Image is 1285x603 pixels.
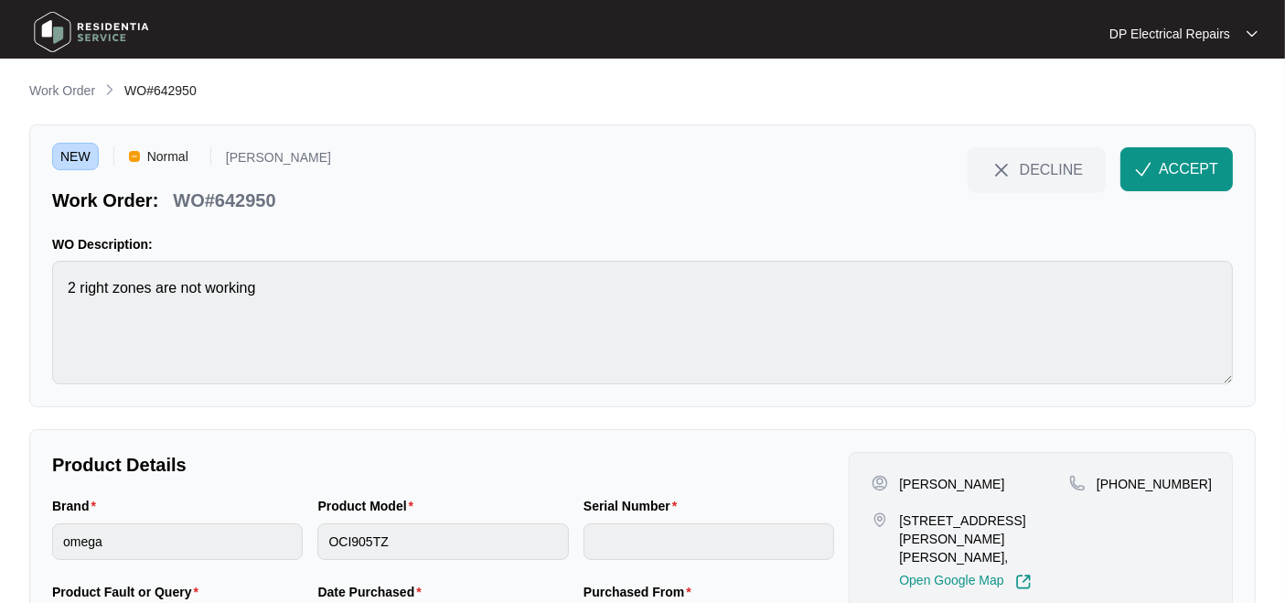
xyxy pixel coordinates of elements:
[1109,25,1230,43] p: DP Electrical Repairs
[317,497,421,515] label: Product Model
[226,151,331,170] p: [PERSON_NAME]
[52,452,834,478] p: Product Details
[1135,161,1151,178] img: check-Icon
[124,83,197,98] span: WO#642950
[968,147,1106,191] button: close-IconDECLINE
[899,574,1031,590] a: Open Google Map
[317,583,428,601] label: Date Purchased
[1097,475,1212,493] p: [PHONE_NUMBER]
[872,475,888,491] img: user-pin
[1247,29,1258,38] img: dropdown arrow
[52,261,1233,384] textarea: 2 right zones are not working
[52,143,99,170] span: NEW
[52,583,206,601] label: Product Fault or Query
[129,151,140,162] img: Vercel Logo
[317,523,568,560] input: Product Model
[52,188,158,213] p: Work Order:
[26,81,99,102] a: Work Order
[872,511,888,528] img: map-pin
[102,82,117,97] img: chevron-right
[584,523,834,560] input: Serial Number
[1069,475,1086,491] img: map-pin
[1159,158,1218,180] span: ACCEPT
[52,497,103,515] label: Brand
[584,497,684,515] label: Serial Number
[899,475,1004,493] p: [PERSON_NAME]
[173,188,275,213] p: WO#642950
[52,235,1233,253] p: WO Description:
[991,159,1012,181] img: close-Icon
[1120,147,1233,191] button: check-IconACCEPT
[899,511,1069,566] p: [STREET_ADDRESS][PERSON_NAME][PERSON_NAME],
[29,81,95,100] p: Work Order
[52,523,303,560] input: Brand
[1020,159,1083,179] span: DECLINE
[140,143,196,170] span: Normal
[1015,574,1032,590] img: Link-External
[584,583,699,601] label: Purchased From
[27,5,155,59] img: residentia service logo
